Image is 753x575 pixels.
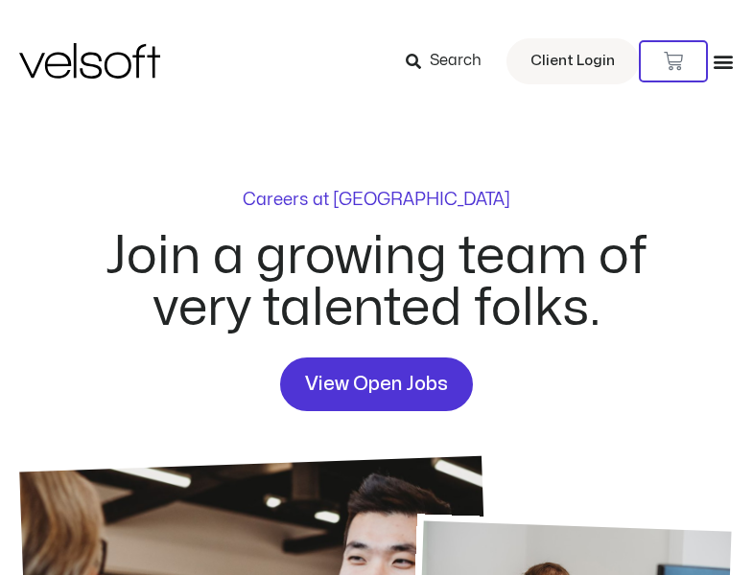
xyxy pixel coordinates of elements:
[713,51,734,72] div: Menu Toggle
[430,49,482,74] span: Search
[280,357,473,411] a: View Open Jobs
[305,369,448,400] span: View Open Jobs
[83,231,671,334] h2: Join a growing team of very talented folks.
[406,45,495,78] a: Search
[19,43,160,79] img: Velsoft Training Materials
[243,192,510,209] p: Careers at [GEOGRAPHIC_DATA]
[530,49,615,74] span: Client Login
[506,38,639,84] a: Client Login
